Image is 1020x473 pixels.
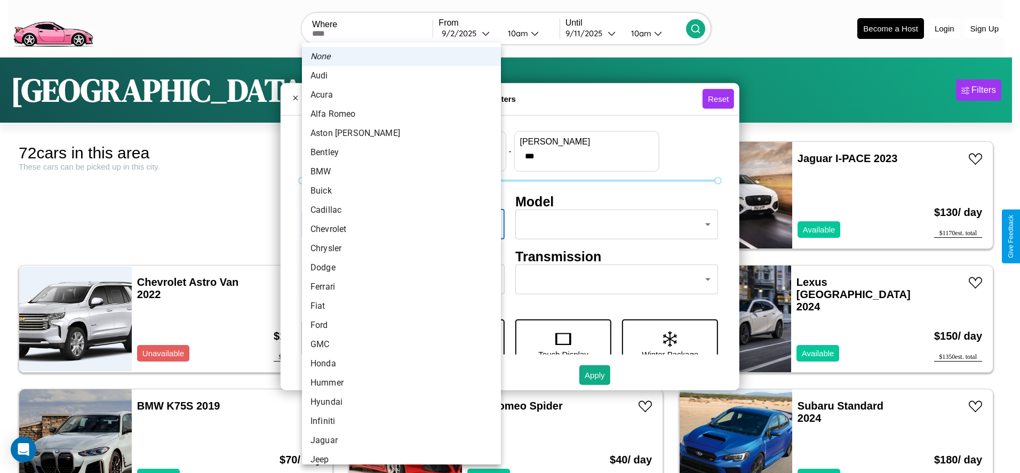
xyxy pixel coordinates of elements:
li: Jaguar [302,431,501,450]
li: Cadillac [302,201,501,220]
li: Infiniti [302,412,501,431]
em: None [310,50,331,63]
div: Give Feedback [1007,215,1015,258]
li: Aston [PERSON_NAME] [302,124,501,143]
li: Ford [302,316,501,335]
li: Hyundai [302,392,501,412]
li: Buick [302,181,501,201]
li: Acura [302,85,501,105]
li: Hummer [302,373,501,392]
li: GMC [302,335,501,354]
li: Chrysler [302,239,501,258]
li: Fiat [302,296,501,316]
li: Bentley [302,143,501,162]
li: Jeep [302,450,501,469]
li: Alfa Romeo [302,105,501,124]
div: Open Intercom Messenger [11,437,36,462]
li: Honda [302,354,501,373]
li: Ferrari [302,277,501,296]
li: Chevrolet [302,220,501,239]
li: Dodge [302,258,501,277]
li: Audi [302,66,501,85]
li: BMW [302,162,501,181]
